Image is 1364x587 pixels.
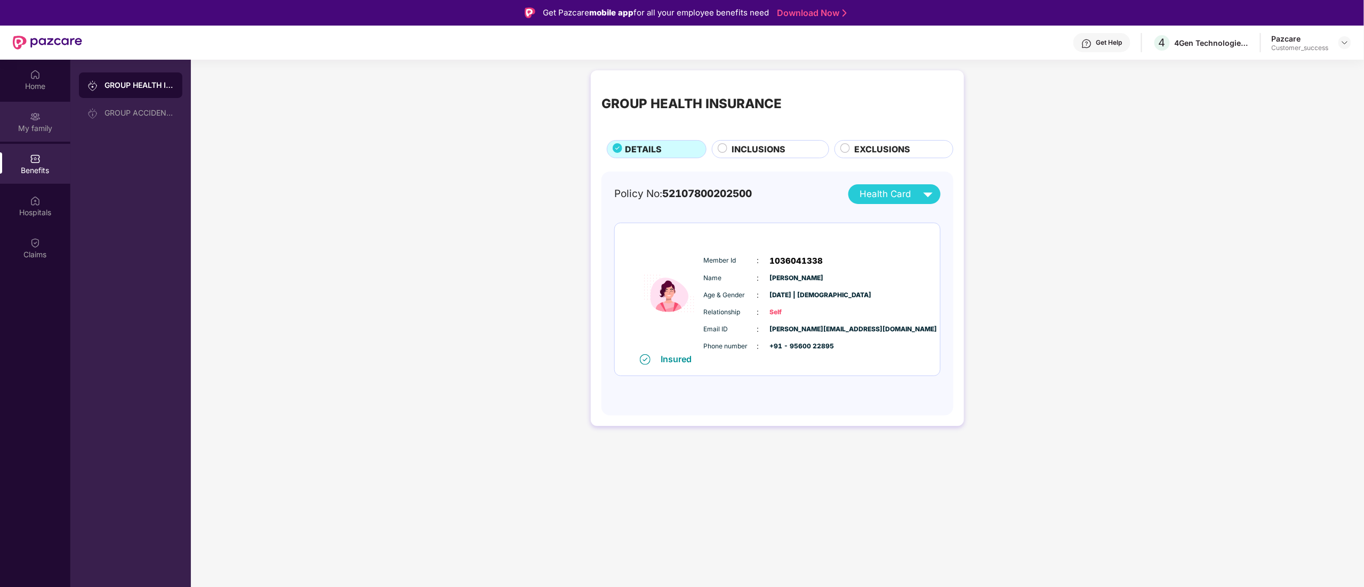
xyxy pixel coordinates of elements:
span: Name [704,273,757,283]
span: : [757,323,759,335]
img: svg+xml;base64,PHN2ZyB4bWxucz0iaHR0cDovL3d3dy53My5vcmcvMjAwMC9zdmciIHdpZHRoPSIxNiIgaGVpZ2h0PSIxNi... [640,354,651,365]
span: : [757,340,759,352]
span: [PERSON_NAME][EMAIL_ADDRESS][DOMAIN_NAME] [770,324,823,335]
div: Customer_success [1272,44,1329,52]
a: Download Now [777,7,844,19]
div: Get Help [1096,38,1122,47]
div: GROUP HEALTH INSURANCE [105,80,174,91]
span: Member Id [704,256,757,266]
img: svg+xml;base64,PHN2ZyB4bWxucz0iaHR0cDovL3d3dy53My5vcmcvMjAwMC9zdmciIHZpZXdCb3g9IjAgMCAyNCAyNCIgd2... [919,185,937,203]
span: 1036041338 [770,255,823,267]
span: EXCLUSIONS [854,143,910,156]
button: Health Card [848,184,941,204]
span: INCLUSIONS [732,143,786,156]
div: Pazcare [1272,34,1329,44]
span: Phone number [704,341,757,352]
span: : [757,289,759,301]
span: 4 [1159,36,1166,49]
div: Get Pazcare for all your employee benefits need [543,6,769,19]
img: svg+xml;base64,PHN2ZyBpZD0iSG9zcGl0YWxzIiB4bWxucz0iaHR0cDovL3d3dy53My5vcmcvMjAwMC9zdmciIHdpZHRoPS... [30,195,41,206]
span: : [757,272,759,284]
strong: mobile app [589,7,633,18]
img: Logo [525,7,535,18]
div: Policy No: [614,186,752,202]
img: svg+xml;base64,PHN2ZyB3aWR0aD0iMjAiIGhlaWdodD0iMjAiIHZpZXdCb3g9IjAgMCAyMCAyMCIgZmlsbD0ibm9uZSIgeG... [30,111,41,122]
img: svg+xml;base64,PHN2ZyBpZD0iRHJvcGRvd24tMzJ4MzIiIHhtbG5zPSJodHRwOi8vd3d3LnczLm9yZy8yMDAwL3N2ZyIgd2... [1341,38,1349,47]
span: Self [770,307,823,317]
span: [DATE] | [DEMOGRAPHIC_DATA] [770,290,823,300]
img: svg+xml;base64,PHN2ZyBpZD0iSG9tZSIgeG1sbnM9Imh0dHA6Ly93d3cudzMub3JnLzIwMDAvc3ZnIiB3aWR0aD0iMjAiIG... [30,69,41,80]
img: svg+xml;base64,PHN2ZyB3aWR0aD0iMjAiIGhlaWdodD0iMjAiIHZpZXdCb3g9IjAgMCAyMCAyMCIgZmlsbD0ibm9uZSIgeG... [87,108,98,119]
div: Insured [661,354,699,364]
div: GROUP ACCIDENTAL INSURANCE [105,109,174,117]
div: 4Gen Technologies Private Limited [1175,38,1249,48]
div: GROUP HEALTH INSURANCE [601,94,782,114]
img: svg+xml;base64,PHN2ZyBpZD0iQ2xhaW0iIHhtbG5zPSJodHRwOi8vd3d3LnczLm9yZy8yMDAwL3N2ZyIgd2lkdGg9IjIwIi... [30,238,41,248]
img: New Pazcare Logo [13,36,82,50]
img: svg+xml;base64,PHN2ZyBpZD0iSGVscC0zMngzMiIgeG1sbnM9Imh0dHA6Ly93d3cudzMub3JnLzIwMDAvc3ZnIiB3aWR0aD... [1081,38,1092,49]
span: [PERSON_NAME] [770,273,823,283]
span: Email ID [704,324,757,335]
img: icon [637,234,701,353]
img: Stroke [843,7,847,19]
span: DETAILS [625,143,662,156]
span: +91 - 95600 22895 [770,341,823,352]
img: svg+xml;base64,PHN2ZyBpZD0iQmVuZWZpdHMiIHhtbG5zPSJodHRwOi8vd3d3LnczLm9yZy8yMDAwL3N2ZyIgd2lkdGg9Ij... [30,153,41,164]
span: Relationship [704,307,757,317]
span: 52107800202500 [662,187,752,200]
span: : [757,306,759,318]
span: Age & Gender [704,290,757,300]
span: : [757,255,759,266]
img: svg+xml;base64,PHN2ZyB3aWR0aD0iMjAiIGhlaWdodD0iMjAiIHZpZXdCb3g9IjAgMCAyMCAyMCIgZmlsbD0ibm9uZSIgeG... [87,80,98,91]
span: Health Card [860,187,911,201]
